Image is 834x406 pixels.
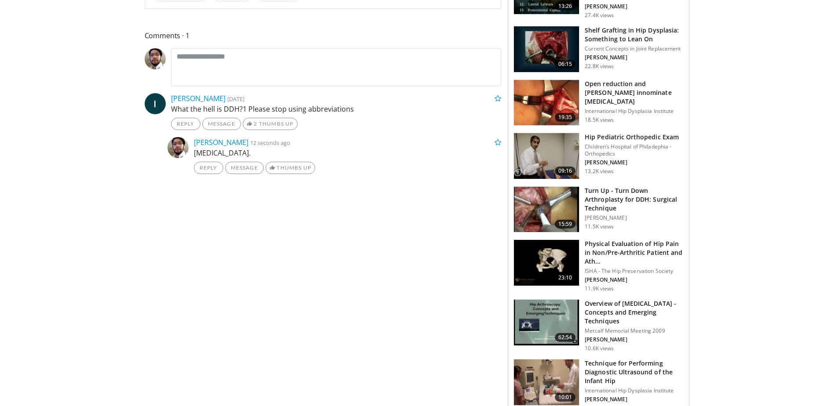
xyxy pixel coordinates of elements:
p: [PERSON_NAME] [585,3,684,10]
img: 6a56c852-449d-4c3f-843a-e2e05107bc3e.150x105_q85_crop-smart_upscale.jpg [514,26,579,72]
a: 09:16 Hip Pediatric Orthopedic Exam Children’s Hospital of Philadephia - Orthopedics [PERSON_NAME... [514,133,684,179]
p: [PERSON_NAME] [585,276,684,283]
span: 19:35 [555,113,576,122]
p: International Hip Dysplasia Institute [585,108,684,115]
a: [PERSON_NAME] [171,94,226,103]
a: Thumbs Up [266,162,315,174]
span: 62:54 [555,333,576,342]
h3: Turn Up - Turn Down Arthroplasty for DDH: Surgical Technique [585,186,684,213]
a: [PERSON_NAME] [194,138,248,147]
img: 7f522bcd-aa55-495e-9b3d-2415a6d43c18.150x105_q85_crop-smart_upscale.jpg [514,359,579,405]
a: Message [225,162,264,174]
p: [MEDICAL_DATA]. [194,148,502,158]
h3: Technique for Performing Diagnostic Ultrasound of the Infant Hip [585,359,684,385]
img: 587063d0-98f0-4c3e-970c-534b048e27a7.150x105_q85_crop-smart_upscale.jpg [514,240,579,286]
span: Comments 1 [145,30,502,41]
span: 13:26 [555,2,576,11]
img: 323661_0000_1.png.150x105_q85_crop-smart_upscale.jpg [514,187,579,232]
img: Avatar [145,48,166,69]
span: 10:01 [555,393,576,402]
span: 2 [254,120,257,127]
p: [PERSON_NAME] [585,336,684,343]
a: Message [202,118,241,130]
span: 23:10 [555,273,576,282]
p: International Hip Dysplasia Institute [585,387,684,394]
img: UFuN5x2kP8YLDu1n4xMDoxOjA4MTsiGN.150x105_q85_crop-smart_upscale.jpg [514,80,579,126]
a: 06:15 Shelf Grafting in Hip Dysplasia: Something to Lean On Current Concepts in Joint Replacement... [514,26,684,72]
span: 09:16 [555,167,576,175]
a: 19:35 Open reduction and [PERSON_NAME] innominate [MEDICAL_DATA] International Hip Dysplasia Inst... [514,80,684,126]
img: Avatar [168,137,189,158]
a: Reply [171,118,200,130]
p: [PERSON_NAME] [585,396,684,403]
p: 13.2K views [585,168,614,175]
p: 11.9K views [585,285,614,292]
h3: Shelf Grafting in Hip Dysplasia: Something to Lean On [585,26,684,43]
h3: Open reduction and [PERSON_NAME] innominate [MEDICAL_DATA] [585,80,684,106]
a: 62:54 Overview of [MEDICAL_DATA] - Concepts and Emerging Techniques Metcalf Memorial Meeting 2009... [514,299,684,352]
p: 11.5K views [585,223,614,230]
span: 06:15 [555,60,576,69]
h3: Overview of [MEDICAL_DATA] - Concepts and Emerging Techniques [585,299,684,326]
a: 2 Thumbs Up [243,118,298,130]
p: Current Concepts in Joint Replacement [585,45,684,52]
p: Metcalf Memorial Meeting 2009 [585,327,684,334]
p: ISHA - The Hip Preservation Society [585,268,684,275]
img: 678363_3.png.150x105_q85_crop-smart_upscale.jpg [514,300,579,345]
a: 15:59 Turn Up - Turn Down Arthroplasty for DDH: Surgical Technique [PERSON_NAME] 11.5K views [514,186,684,233]
h3: Hip Pediatric Orthopedic Exam [585,133,684,141]
a: I [145,93,166,114]
p: 22.8K views [585,63,614,70]
a: 23:10 Physical Evaluation of Hip Pain in Non/Pre-Arthritic Patient and Ath… ISHA - The Hip Preser... [514,239,684,292]
img: 23a9ecbe-18c9-4356-a5e7-94af2a7f2528.150x105_q85_crop-smart_upscale.jpg [514,133,579,179]
span: 15:59 [555,220,576,228]
p: 27.4K views [585,12,614,19]
p: What the hell is DDH?1 Please stop using abbreviations [171,104,502,114]
a: Reply [194,162,223,174]
p: [PERSON_NAME] [585,54,684,61]
small: 12 seconds ago [250,139,290,147]
p: [PERSON_NAME] [585,214,684,221]
small: [DATE] [227,95,244,103]
h3: Physical Evaluation of Hip Pain in Non/Pre-Arthritic Patient and Ath… [585,239,684,266]
p: [PERSON_NAME] [585,159,684,166]
p: Children’s Hospital of Philadephia - Orthopedics [585,143,684,157]
p: 10.6K views [585,345,614,352]
p: 18.5K views [585,116,614,123]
